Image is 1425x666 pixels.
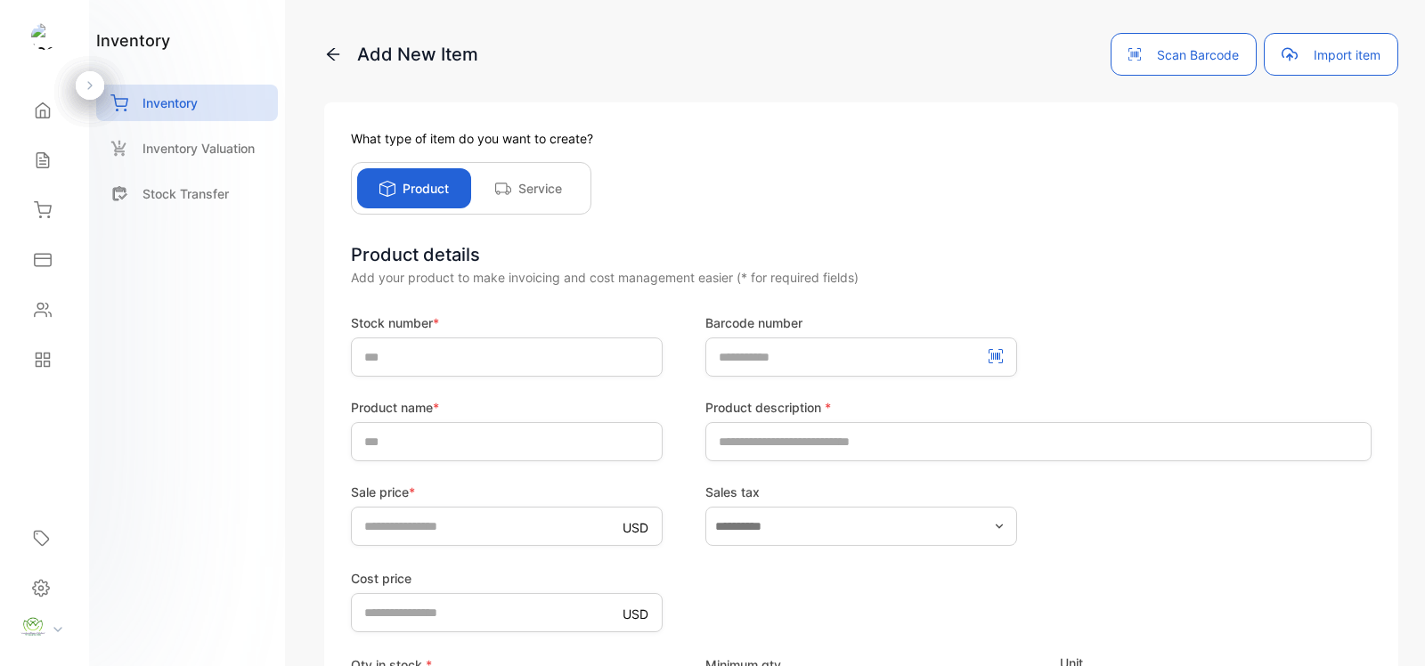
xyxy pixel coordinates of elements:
[1350,591,1425,666] iframe: LiveChat chat widget
[623,605,648,623] p: USD
[351,398,663,417] label: Product name
[705,398,1372,417] label: Product description
[403,179,449,198] p: Product
[20,613,46,640] img: profile
[1111,33,1257,76] button: Scan Barcode
[142,93,198,112] p: Inventory
[351,569,663,588] label: Cost price
[351,241,1372,268] div: Product details
[1264,33,1398,76] button: Import item
[96,175,278,212] a: Stock Transfer
[96,85,278,121] a: Inventory
[324,41,478,68] p: Add New Item
[351,483,663,501] label: Sale price
[623,518,648,537] p: USD
[31,23,58,50] img: logo
[96,130,278,166] a: Inventory Valuation
[518,179,562,198] p: Service
[142,184,229,203] p: Stock Transfer
[351,129,1372,148] p: What type of item do you want to create?
[142,139,255,158] p: Inventory Valuation
[351,313,663,332] label: Stock number
[705,313,1017,332] label: Barcode number
[96,28,170,53] h1: inventory
[351,268,1372,287] div: Add your product to make invoicing and cost management easier (* for required fields)
[705,483,1017,501] label: Sales tax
